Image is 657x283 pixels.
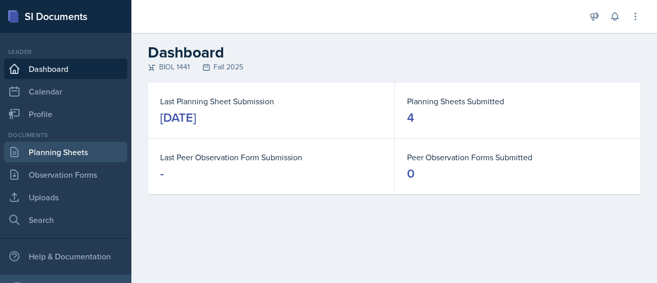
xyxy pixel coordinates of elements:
dt: Peer Observation Forms Submitted [407,151,628,163]
div: Documents [4,130,127,140]
div: Leader [4,47,127,56]
h2: Dashboard [148,43,641,62]
a: Dashboard [4,59,127,79]
a: Observation Forms [4,164,127,185]
div: 0 [407,165,415,182]
a: Uploads [4,187,127,207]
div: [DATE] [160,109,196,126]
a: Planning Sheets [4,142,127,162]
dt: Last Peer Observation Form Submission [160,151,382,163]
div: Help & Documentation [4,246,127,267]
a: Calendar [4,81,127,102]
div: - [160,165,164,182]
dt: Planning Sheets Submitted [407,95,628,107]
dt: Last Planning Sheet Submission [160,95,382,107]
a: Search [4,210,127,230]
div: BIOL 1441 Fall 2025 [148,62,641,72]
div: 4 [407,109,414,126]
a: Profile [4,104,127,124]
